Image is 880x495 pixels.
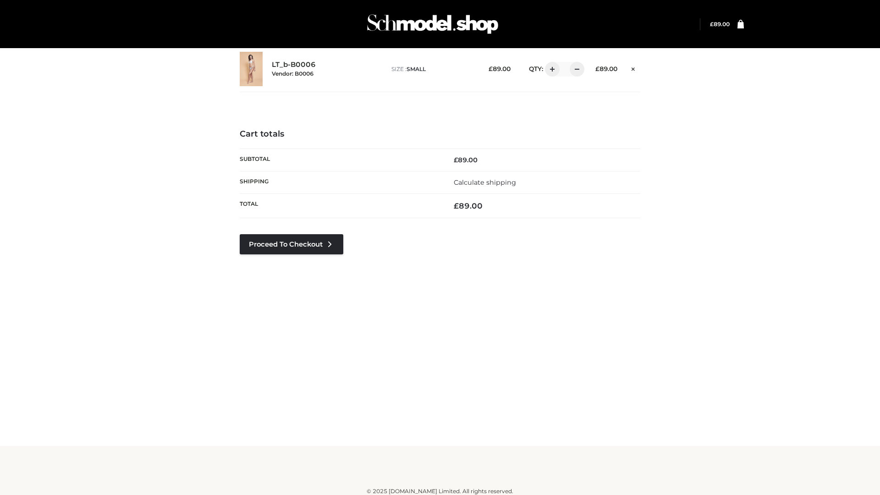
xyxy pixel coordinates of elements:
span: £ [454,201,459,210]
a: Calculate shipping [454,178,516,187]
p: size : [391,65,474,73]
a: Remove this item [627,62,640,74]
img: LT_b-B0006 - SMALL [240,52,263,86]
bdi: 89.00 [489,65,511,72]
th: Subtotal [240,148,440,171]
bdi: 89.00 [595,65,617,72]
a: LT_b-B0006 [272,60,316,69]
img: Schmodel Admin 964 [364,6,501,42]
a: £89.00 [710,21,730,27]
th: Total [240,194,440,218]
h4: Cart totals [240,129,640,139]
a: Proceed to Checkout [240,234,343,254]
span: £ [710,21,714,27]
span: £ [454,156,458,164]
span: £ [489,65,493,72]
small: Vendor: B0006 [272,70,313,77]
th: Shipping [240,171,440,193]
div: QTY: [520,62,581,77]
span: £ [595,65,599,72]
bdi: 89.00 [710,21,730,27]
bdi: 89.00 [454,156,478,164]
span: SMALL [407,66,426,72]
bdi: 89.00 [454,201,483,210]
